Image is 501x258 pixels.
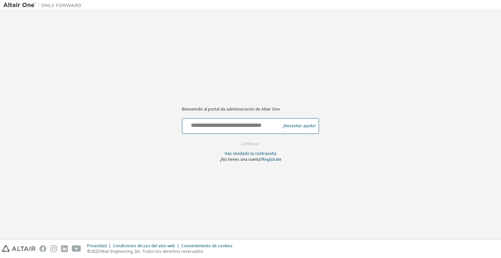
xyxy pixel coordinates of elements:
[220,157,262,162] font: ¿No tienes una cuenta?
[181,243,233,249] font: Consentimiento de cookies
[113,243,175,249] font: Condiciones de uso del sitio web
[262,157,281,162] a: Regístrate
[282,123,316,129] font: ¿Necesitar ayuda?
[87,249,91,254] font: ©
[91,249,100,254] font: 2025
[3,2,85,8] img: Altair Uno
[50,245,57,252] img: instagram.svg
[182,107,280,112] font: Bienvenido al portal de administración de Altair One
[87,243,107,249] font: Privacidad
[61,245,68,252] img: linkedin.svg
[2,245,36,252] img: altair_logo.svg
[100,249,204,254] font: Altair Engineering, Inc. Todos los derechos reservados.
[225,151,276,156] font: Has olvidado tu contraseña
[72,245,81,252] img: youtube.svg
[39,245,46,252] img: facebook.svg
